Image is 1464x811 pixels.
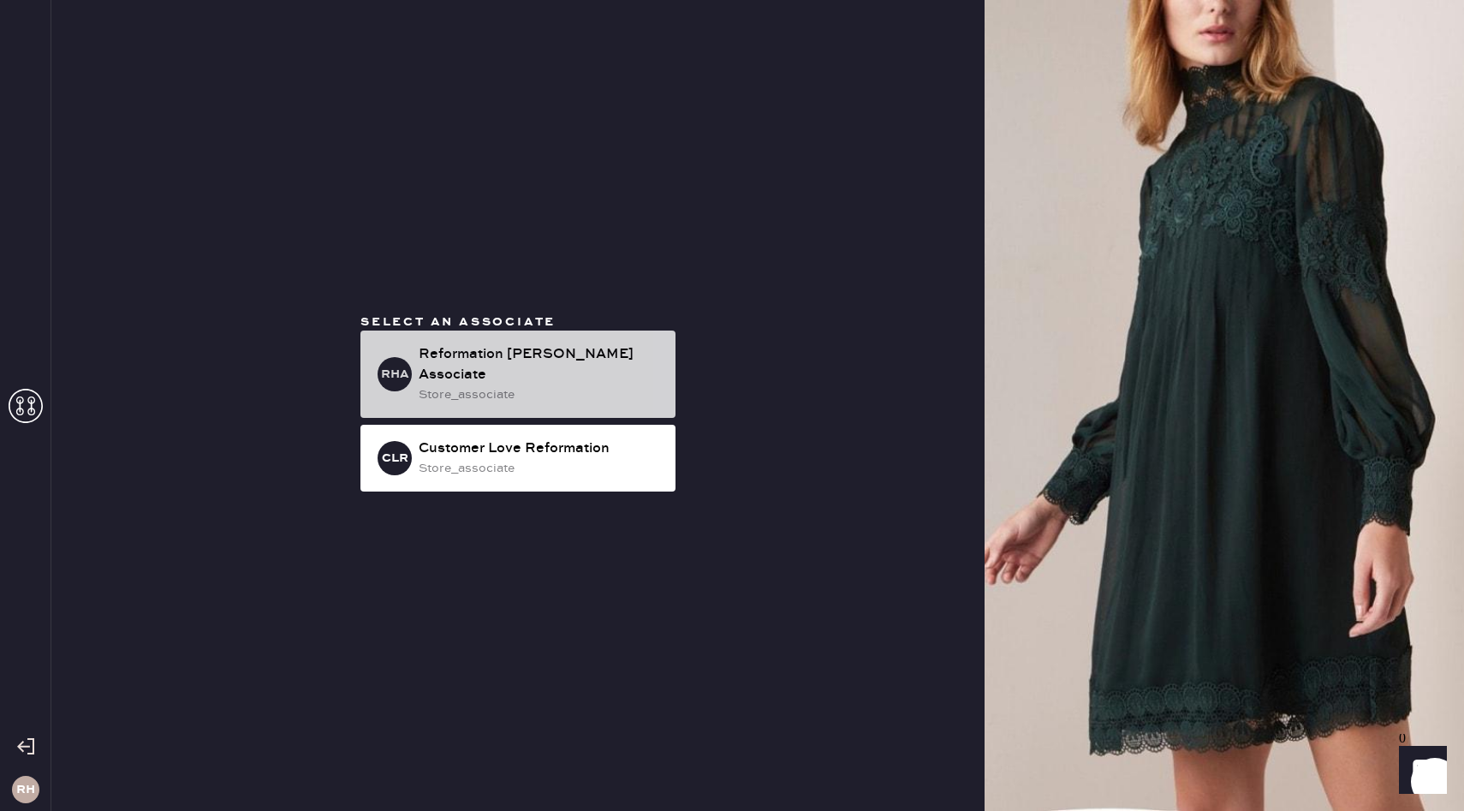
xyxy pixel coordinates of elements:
h3: CLR [382,452,408,464]
div: Reformation [PERSON_NAME] Associate [419,344,662,385]
div: Customer Love Reformation [419,438,662,459]
iframe: Front Chat [1383,734,1456,808]
h3: RH [16,784,35,796]
div: store_associate [419,459,662,478]
span: Select an associate [360,314,556,330]
div: store_associate [419,385,662,404]
h3: RHA [381,368,409,380]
